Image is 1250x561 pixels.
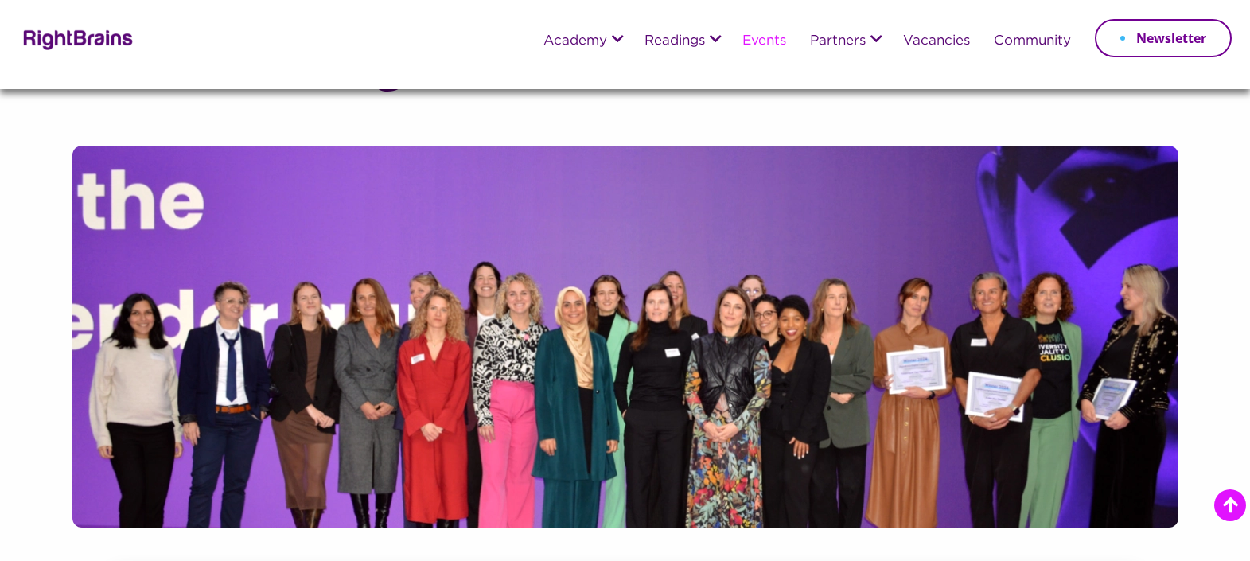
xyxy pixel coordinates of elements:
a: Community [994,34,1071,49]
a: Readings [644,34,705,49]
a: Vacancies [903,34,970,49]
a: Events [742,34,786,49]
a: Partners [810,34,866,49]
a: Academy [543,34,607,49]
a: Newsletter [1095,19,1232,57]
img: Rightbrains [18,27,134,50]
